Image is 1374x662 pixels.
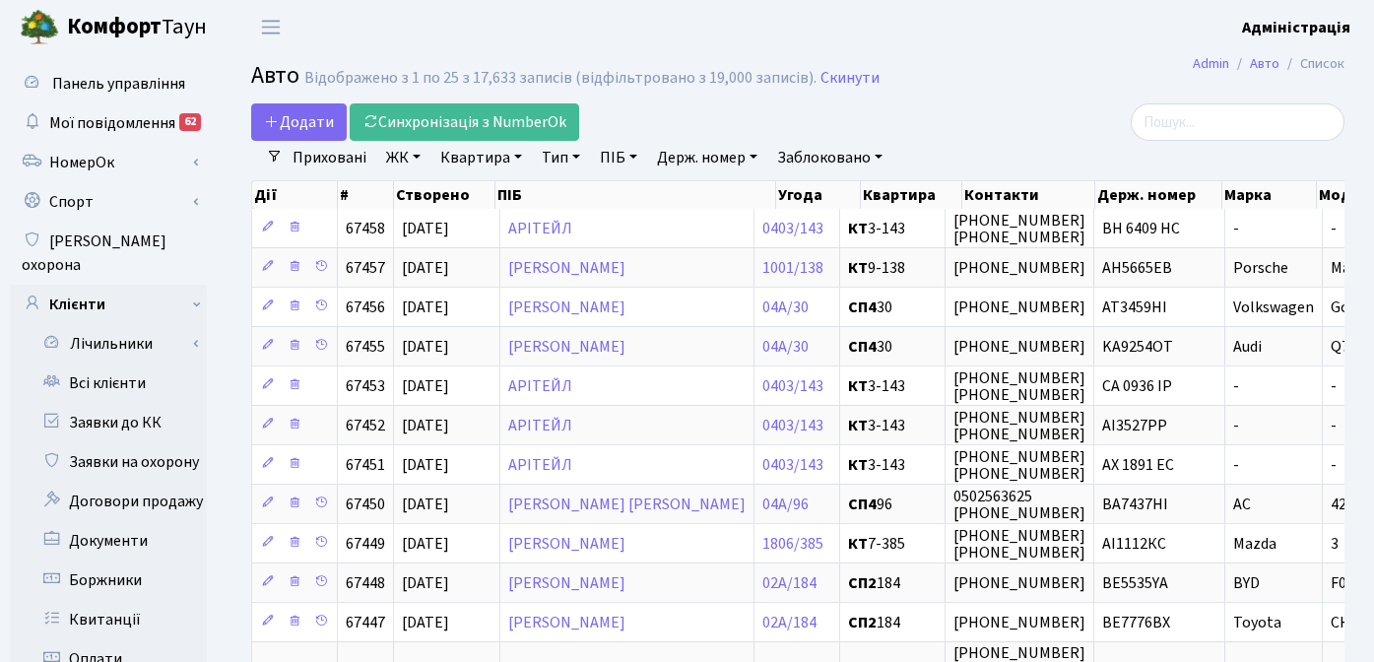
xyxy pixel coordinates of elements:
[1102,572,1168,594] span: ВЕ5535YA
[1242,16,1350,39] a: Адміністрація
[1131,103,1344,141] input: Пошук...
[1331,257,1374,279] span: Macan
[848,615,937,630] span: 184
[1102,375,1172,397] span: СА 0936 ІР
[762,257,823,279] a: 1001/138
[848,418,937,433] span: 3-143
[338,181,394,209] th: #
[1331,375,1337,397] span: -
[848,221,937,236] span: 3-143
[848,297,877,318] b: СП4
[508,218,572,239] a: АРІТЕЙЛ
[848,457,937,473] span: 3-143
[1233,494,1251,515] span: AC
[1279,53,1344,75] li: Список
[762,415,823,436] a: 0403/143
[10,521,207,561] a: Документи
[10,64,207,103] a: Панель управління
[1102,494,1168,515] span: ВА7437НІ
[402,494,449,515] span: [DATE]
[10,182,207,222] a: Спорт
[10,285,207,324] a: Клієнти
[1242,17,1350,38] b: Адміністрація
[1233,612,1281,633] span: Toyota
[848,415,868,436] b: КТ
[1102,612,1170,633] span: ВЕ7776ВХ
[346,257,385,279] span: 67457
[953,407,1085,445] span: [PHONE_NUMBER] [PHONE_NUMBER]
[762,612,817,633] a: 02А/184
[848,536,937,552] span: 7-385
[953,210,1085,248] span: [PHONE_NUMBER] [PHONE_NUMBER]
[508,572,625,594] a: [PERSON_NAME]
[10,222,207,285] a: [PERSON_NAME] охорона
[1331,572,1346,594] span: F0
[402,612,449,633] span: [DATE]
[246,11,295,43] button: Переключити навігацію
[508,533,625,555] a: [PERSON_NAME]
[769,141,890,174] a: Заблоковано
[1331,494,1354,515] span: 428
[402,454,449,476] span: [DATE]
[10,561,207,600] a: Боржники
[350,103,579,141] a: Синхронізація з NumberOk
[848,375,868,397] b: КТ
[848,496,937,512] span: 96
[52,73,185,95] span: Панель управління
[508,336,625,358] a: [PERSON_NAME]
[252,181,338,209] th: Дії
[1102,257,1172,279] span: АН5665ЕВ
[534,141,588,174] a: Тип
[251,103,347,141] a: Додати
[346,415,385,436] span: 67452
[776,181,861,209] th: Угода
[179,113,201,131] div: 62
[848,339,937,355] span: 30
[1102,297,1167,318] span: AT3459HI
[953,367,1085,406] span: [PHONE_NUMBER] [PHONE_NUMBER]
[346,494,385,515] span: 67450
[495,181,776,209] th: ПІБ
[848,218,868,239] b: КТ
[508,297,625,318] a: [PERSON_NAME]
[1331,533,1339,555] span: 3
[10,403,207,442] a: Заявки до КК
[1102,336,1173,358] span: KA9254OT
[762,336,809,358] a: 04А/30
[848,575,937,591] span: 184
[848,257,868,279] b: КТ
[1102,218,1180,239] span: ВН 6409 НС
[953,297,1085,318] span: [PHONE_NUMBER]
[508,494,746,515] a: [PERSON_NAME] [PERSON_NAME]
[1233,257,1288,279] span: Porsche
[10,143,207,182] a: НомерОк
[402,257,449,279] span: [DATE]
[762,218,823,239] a: 0403/143
[762,572,817,594] a: 02А/184
[848,378,937,394] span: 3-143
[848,572,877,594] b: СП2
[10,482,207,521] a: Договори продажу
[1095,181,1221,209] th: Держ. номер
[1233,572,1260,594] span: BYD
[1233,218,1239,239] span: -
[953,257,1085,279] span: [PHONE_NUMBER]
[962,181,1095,209] th: Контакти
[1193,53,1229,74] a: Admin
[649,141,765,174] a: Держ. номер
[1102,454,1174,476] span: АХ 1891 ЕС
[762,297,809,318] a: 04А/30
[592,141,645,174] a: ПІБ
[394,181,495,209] th: Створено
[10,364,207,403] a: Всі клієнти
[953,446,1085,485] span: [PHONE_NUMBER] [PHONE_NUMBER]
[346,336,385,358] span: 67455
[67,11,207,44] span: Таун
[953,486,1085,524] span: 0502563625 [PHONE_NUMBER]
[402,336,449,358] span: [DATE]
[820,69,880,88] a: Скинути
[848,260,937,276] span: 9-138
[402,297,449,318] span: [DATE]
[346,218,385,239] span: 67458
[402,218,449,239] span: [DATE]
